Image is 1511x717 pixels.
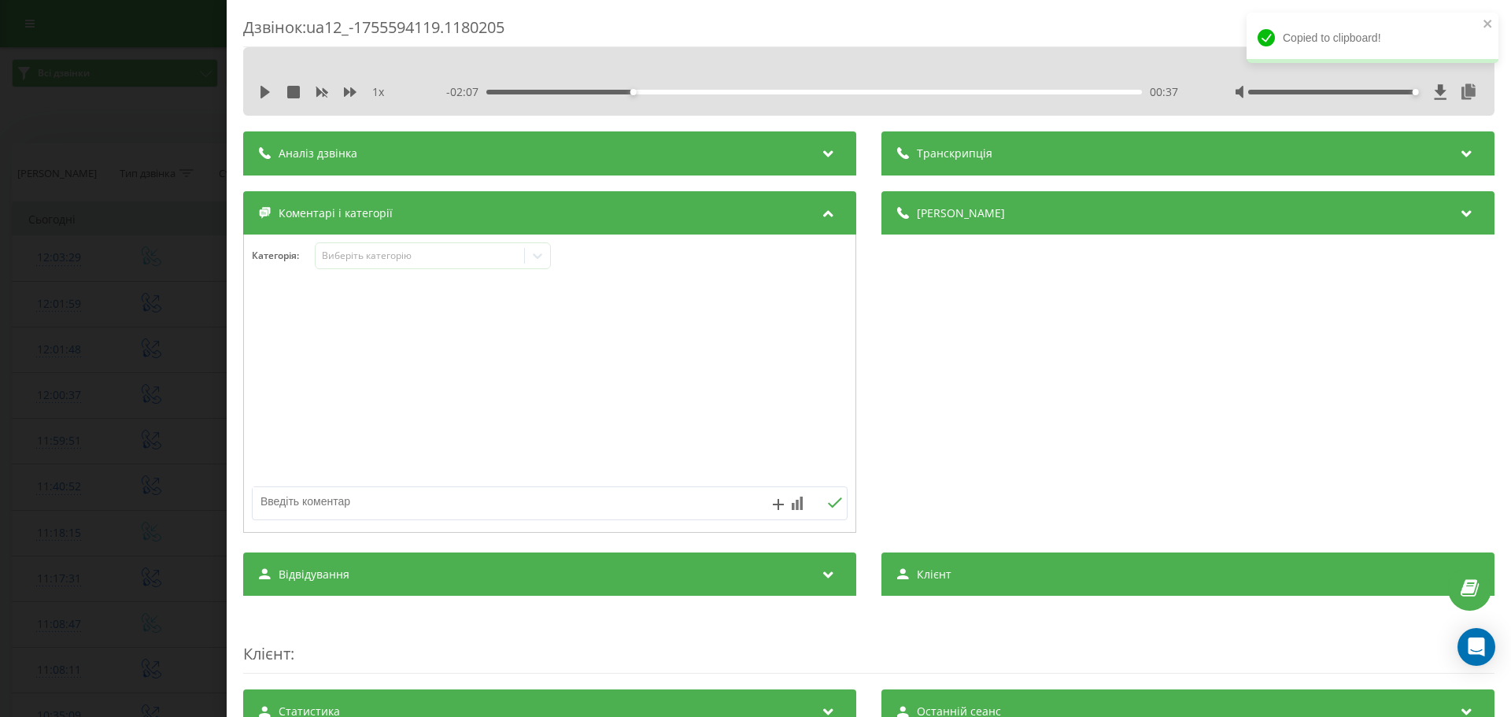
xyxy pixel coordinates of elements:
[1150,84,1178,100] span: 00:37
[243,612,1494,674] div: :
[322,249,519,262] div: Виберіть категорію
[243,643,290,664] span: Клієнт
[917,146,992,161] span: Транскрипція
[1457,628,1495,666] div: Open Intercom Messenger
[1247,13,1498,63] div: Copied to clipboard!
[917,567,951,582] span: Клієнт
[279,567,349,582] span: Відвідування
[630,89,637,95] div: Accessibility label
[1413,89,1419,95] div: Accessibility label
[1483,17,1494,32] button: close
[279,205,393,221] span: Коментарі і категорії
[446,84,486,100] span: - 02:07
[372,84,384,100] span: 1 x
[917,205,1005,221] span: [PERSON_NAME]
[279,146,357,161] span: Аналіз дзвінка
[243,17,1494,47] div: Дзвінок : ua12_-1755594119.1180205
[252,250,315,261] h4: Категорія :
